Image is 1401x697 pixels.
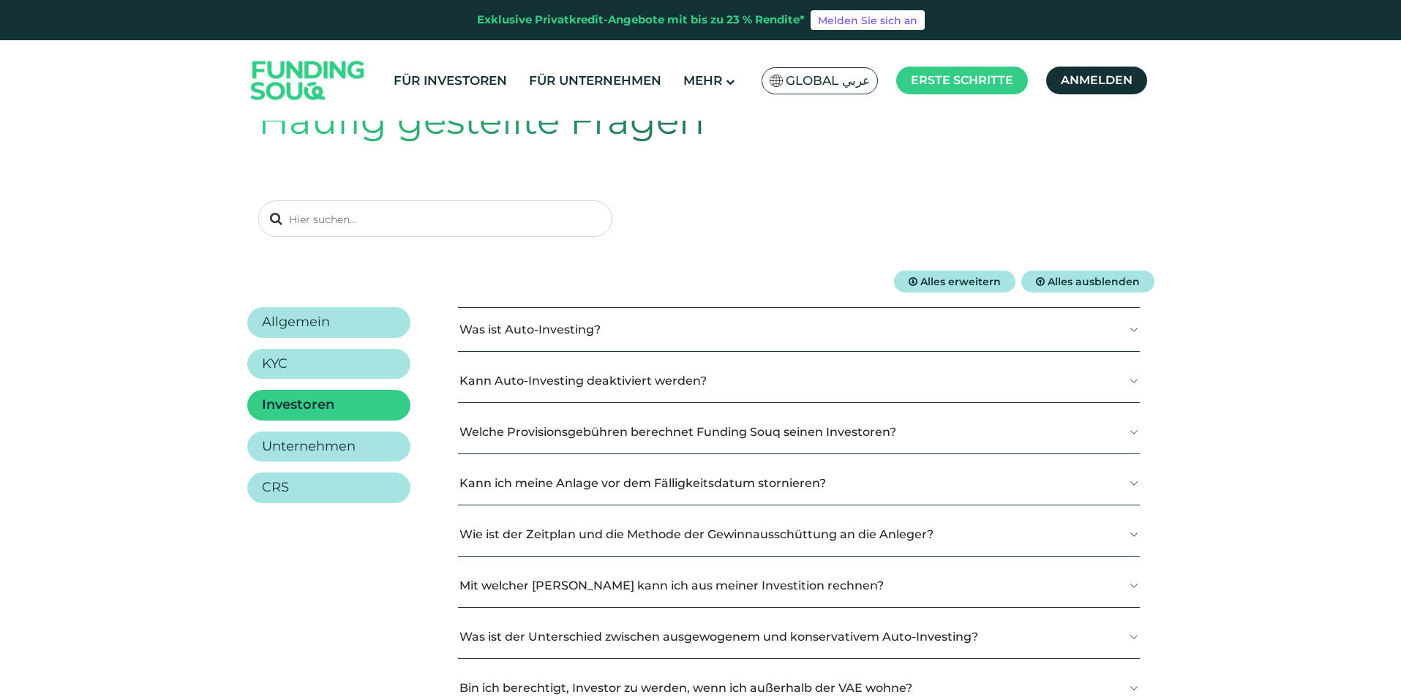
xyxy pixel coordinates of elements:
a: anmelden [1046,67,1147,94]
font: anmelden [1061,73,1133,87]
font: CRS [262,479,289,495]
font: Wie ist der Zeitplan und die Methode der Gewinnausschüttung an die Anleger? [459,527,934,541]
font: Exklusive Privatkredit-Angebote mit bis zu 23 % Rendite* [477,12,805,26]
font: Für Investoren [394,73,507,88]
button: Welche Provisionsgebühren berechnet Funding Souq seinen Investoren? [458,410,1139,453]
font: Global عربي [786,73,870,88]
input: Hier suchen... [258,200,612,237]
font: Melden Sie sich an [818,14,917,27]
button: Kann Auto-Investing deaktiviert werden? [458,359,1139,402]
img: Logo [236,44,380,118]
font: Was ist Auto-Investing? [459,323,601,336]
font: Investoren [262,396,334,412]
font: Unternehmen [262,438,356,454]
a: CRS [247,472,410,503]
font: Mit welcher [PERSON_NAME] kann ich aus meiner Investition rechnen? [459,579,884,592]
a: Investoren [247,390,410,421]
img: SA-Flagge [770,75,783,87]
button: Mit welcher [PERSON_NAME] kann ich aus meiner Investition rechnen? [458,564,1139,607]
font: Alles ausblenden [1048,275,1140,288]
font: Erste Schritte [911,73,1013,87]
button: Alles ausblenden [1021,271,1154,293]
button: Was ist Auto-Investing? [458,308,1139,351]
font: Kann Auto-Investing deaktiviert werden? [459,374,707,388]
font: Mehr [683,73,722,88]
font: KYC [262,355,288,372]
a: Für Unternehmen [525,69,665,93]
a: Allgemein [247,307,410,338]
font: Alles erweitern [920,275,1001,288]
button: Alles erweitern [894,271,1015,293]
font: Was ist der Unterschied zwischen ausgewogenem und konservativem Auto-Investing? [459,630,978,644]
button: Wie ist der Zeitplan und die Methode der Gewinnausschüttung an die Anleger? [458,513,1139,556]
font: Bin ich berechtigt, Investor zu werden, wenn ich außerhalb der VAE wohne? [459,681,912,695]
font: Für Unternehmen [529,73,661,88]
button: Kann ich meine Anlage vor dem Fälligkeitsdatum stornieren? [458,461,1139,505]
button: Was ist der Unterschied zwischen ausgewogenem und konservativem Auto-Investing? [458,615,1139,658]
font: Kann ich meine Anlage vor dem Fälligkeitsdatum stornieren? [459,476,826,490]
a: Unternehmen [247,432,410,462]
a: Melden Sie sich an [811,10,925,31]
font: Welche Provisionsgebühren berechnet Funding Souq seinen Investoren? [459,425,896,439]
font: Allgemein [262,314,330,330]
a: KYC [247,349,410,380]
a: Für Investoren [390,69,511,93]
